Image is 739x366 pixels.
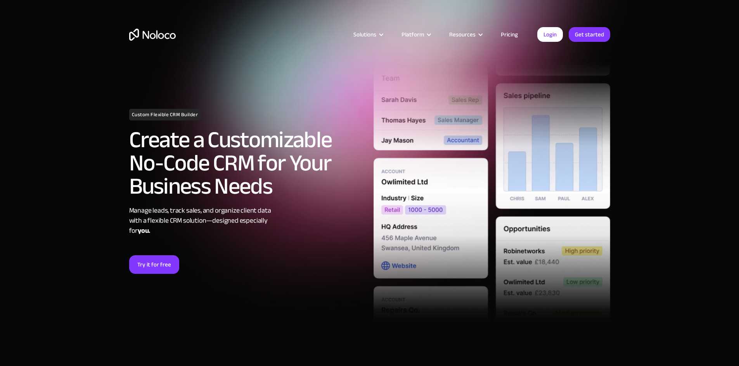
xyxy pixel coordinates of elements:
[449,29,476,40] div: Resources
[129,255,179,274] a: Try it for free
[353,29,376,40] div: Solutions
[569,27,610,42] a: Get started
[402,29,424,40] div: Platform
[129,128,366,198] h2: Create a Customizable No-Code CRM for Your Business Needs
[129,29,176,41] a: home
[138,224,150,237] strong: you.
[344,29,392,40] div: Solutions
[440,29,491,40] div: Resources
[537,27,563,42] a: Login
[129,109,201,120] h1: Custom Flexible CRM Builder
[491,29,528,40] a: Pricing
[392,29,440,40] div: Platform
[129,206,366,236] div: Manage leads, track sales, and organize client data with a flexible CRM solution—designed especia...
